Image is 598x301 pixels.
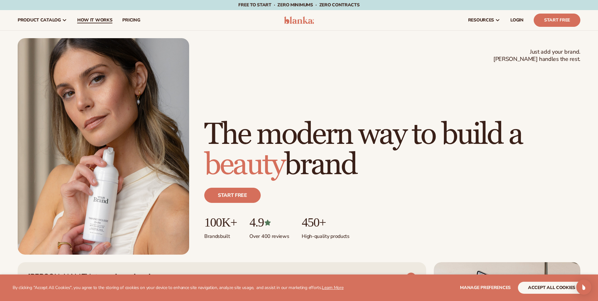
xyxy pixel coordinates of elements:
a: LOGIN [505,10,529,30]
span: resources [468,18,494,23]
p: 100K+ [204,215,237,229]
p: 4.9 [249,215,289,229]
a: Learn More [322,285,343,291]
button: Manage preferences [460,282,511,294]
span: How It Works [77,18,113,23]
p: High-quality products [302,229,349,240]
p: 450+ [302,215,349,229]
a: Start free [204,188,261,203]
span: Manage preferences [460,285,511,291]
p: Over 400 reviews [249,229,289,240]
a: Start Free [534,14,580,27]
a: How It Works [72,10,118,30]
span: beauty [204,146,284,183]
h1: The modern way to build a brand [204,120,580,180]
button: accept all cookies [518,282,585,294]
img: logo [284,16,314,24]
p: By clicking "Accept All Cookies", you agree to the storing of cookies on your device to enhance s... [13,285,344,291]
p: Brands built [204,229,237,240]
span: Just add your brand. [PERSON_NAME] handles the rest. [493,48,580,63]
a: VIEW PRODUCTS [361,272,416,282]
div: Open Intercom Messenger [576,280,591,295]
img: Female holding tanning mousse. [18,38,189,255]
a: pricing [117,10,145,30]
span: pricing [122,18,140,23]
span: LOGIN [510,18,524,23]
a: resources [463,10,505,30]
a: product catalog [13,10,72,30]
span: Free to start · ZERO minimums · ZERO contracts [238,2,359,8]
span: product catalog [18,18,61,23]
